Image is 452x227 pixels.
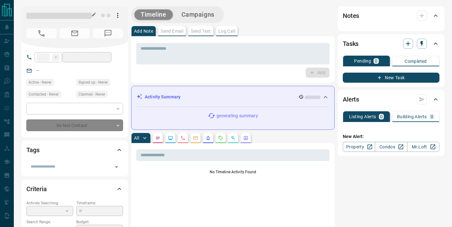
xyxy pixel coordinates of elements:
[431,114,433,119] p: 0
[193,136,198,141] svg: Emails
[380,114,383,119] p: 0
[168,136,173,141] svg: Lead Browsing Activity
[206,136,211,141] svg: Listing Alerts
[343,92,439,107] div: Alerts
[375,142,407,152] a: Condos
[112,163,121,171] button: Open
[26,142,123,158] div: Tags
[218,136,223,141] svg: Requests
[375,59,377,63] p: 0
[217,113,258,119] p: generating summary
[397,114,427,119] p: Building Alerts
[26,184,47,194] h2: Criteria
[76,200,123,206] p: Timeframe:
[78,91,105,97] span: Claimed - Never
[26,219,73,225] p: Search Range:
[349,114,376,119] p: Listing Alerts
[26,28,56,38] span: No Number
[26,145,39,155] h2: Tags
[407,142,439,152] a: Mr.Loft
[243,136,248,141] svg: Agent Actions
[343,94,359,104] h2: Alerts
[145,94,180,100] p: Activity Summary
[26,181,123,197] div: Criteria
[29,79,51,86] span: Active - Never
[29,91,59,97] span: Contacted - Never
[134,29,153,33] p: Add Note
[76,219,123,225] p: Budget:
[134,9,173,20] button: Timeline
[343,8,439,23] div: Notes
[343,142,375,152] a: Property
[155,136,160,141] svg: Notes
[137,91,329,103] div: Activity Summary
[405,59,427,64] p: Completed
[26,119,123,131] div: Do Not Contact
[343,36,439,51] div: Tasks
[93,28,123,38] span: No Number
[180,136,186,141] svg: Calls
[354,59,371,63] p: Pending
[231,136,236,141] svg: Opportunities
[36,68,39,73] a: --
[26,200,73,206] p: Actively Searching:
[78,79,108,86] span: Signed up - Never
[60,28,90,38] span: No Email
[136,169,330,175] p: No Timeline Activity Found
[343,39,358,49] h2: Tasks
[175,9,221,20] button: Campaigns
[343,11,359,21] h2: Notes
[134,136,139,140] p: All
[343,73,439,83] button: New Task
[343,133,439,140] p: New Alert:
